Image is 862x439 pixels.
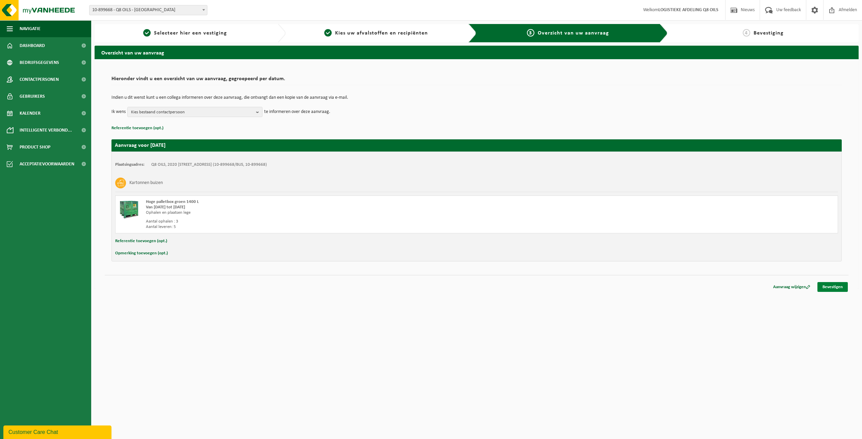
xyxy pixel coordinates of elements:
[146,219,504,224] div: Aantal ophalen : 3
[743,29,750,37] span: 4
[146,210,504,215] div: Ophalen en plaatsen lege
[111,107,126,117] p: Ik wens
[20,156,74,172] span: Acceptatievoorwaarden
[146,224,504,230] div: Aantal leveren: 5
[754,30,784,36] span: Bevestiging
[658,7,718,13] strong: LOGISTIEKE AFDELING Q8 OILS
[20,139,50,156] span: Product Shop
[154,30,227,36] span: Selecteer hier een vestiging
[264,107,330,117] p: te informeren over deze aanvraag.
[98,29,272,37] a: 1Selecteer hier een vestiging
[115,162,145,167] strong: Plaatsingsadres:
[538,30,609,36] span: Overzicht van uw aanvraag
[129,178,163,188] h3: Kartonnen buizen
[111,95,842,100] p: Indien u dit wenst kunt u een collega informeren over deze aanvraag, die ontvangt dan een kopie v...
[20,105,41,122] span: Kalender
[115,143,166,148] strong: Aanvraag voor [DATE]
[111,124,163,133] button: Referentie toevoegen (opt.)
[20,37,45,54] span: Dashboard
[20,71,59,88] span: Contactpersonen
[20,88,45,105] span: Gebruikers
[115,237,167,246] button: Referentie toevoegen (opt.)
[335,30,428,36] span: Kies uw afvalstoffen en recipiënten
[324,29,332,37] span: 2
[90,5,207,15] span: 10-899668 - Q8 OILS - ANTWERPEN
[146,200,199,204] span: Hoge palletbox groen 1400 L
[95,46,859,59] h2: Overzicht van uw aanvraag
[115,249,168,258] button: Opmerking toevoegen (opt.)
[817,282,848,292] a: Bevestigen
[151,162,267,167] td: Q8 OILS, 2020 [STREET_ADDRESS] (10-899668/BUS, 10-899668)
[127,107,262,117] button: Kies bestaand contactpersoon
[20,122,72,139] span: Intelligente verbond...
[143,29,151,37] span: 1
[20,20,41,37] span: Navigatie
[119,199,139,220] img: PB-HB-1400-HPE-GN-01.png
[89,5,207,15] span: 10-899668 - Q8 OILS - ANTWERPEN
[111,76,842,85] h2: Hieronder vindt u een overzicht van uw aanvraag, gegroepeerd per datum.
[3,424,113,439] iframe: chat widget
[146,205,185,209] strong: Van [DATE] tot [DATE]
[20,54,59,71] span: Bedrijfsgegevens
[527,29,534,37] span: 3
[768,282,815,292] a: Aanvraag wijzigen
[289,29,463,37] a: 2Kies uw afvalstoffen en recipiënten
[131,107,253,117] span: Kies bestaand contactpersoon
